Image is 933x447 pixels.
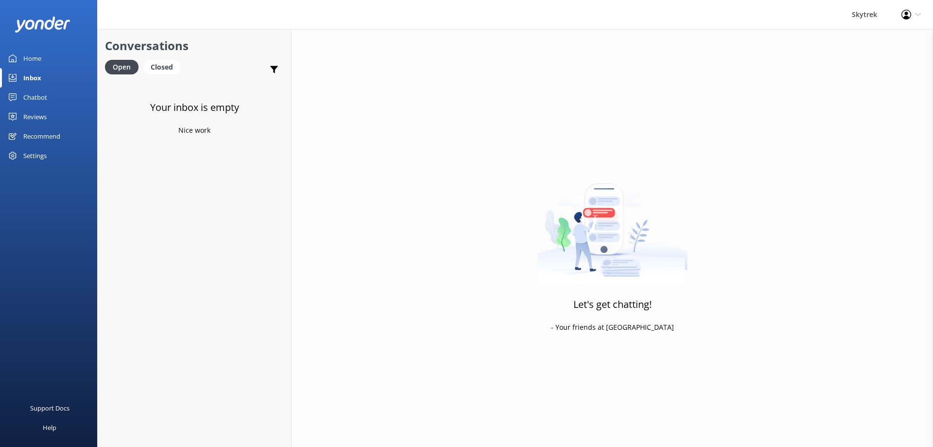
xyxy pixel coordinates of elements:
[23,88,47,107] div: Chatbot
[15,17,70,33] img: yonder-white-logo.png
[43,418,56,437] div: Help
[573,297,652,312] h3: Let's get chatting!
[143,60,180,74] div: Closed
[23,146,47,165] div: Settings
[30,398,69,418] div: Support Docs
[105,36,284,55] h2: Conversations
[23,68,41,88] div: Inbox
[105,60,138,74] div: Open
[23,107,47,126] div: Reviews
[23,126,60,146] div: Recommend
[178,125,210,136] p: Nice work
[537,163,688,285] img: artwork of a man stealing a conversation from at giant smartphone
[551,322,674,333] p: - Your friends at [GEOGRAPHIC_DATA]
[150,100,239,115] h3: Your inbox is empty
[143,61,185,72] a: Closed
[23,49,41,68] div: Home
[105,61,143,72] a: Open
